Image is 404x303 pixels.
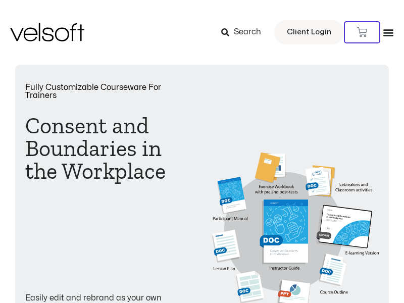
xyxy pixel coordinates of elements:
h1: Consent and Boundaries in the Workplace [25,115,192,183]
a: Client Login [274,20,344,44]
p: Easily edit and rebrand as your own [25,294,192,302]
span: Client Login [287,26,331,39]
p: Fully Customizable Courseware For Trainers [25,83,192,99]
span: Search [234,26,261,39]
img: Velsoft Training Materials [10,23,84,41]
div: Menu Toggle [383,27,394,38]
a: Search [221,24,268,41]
